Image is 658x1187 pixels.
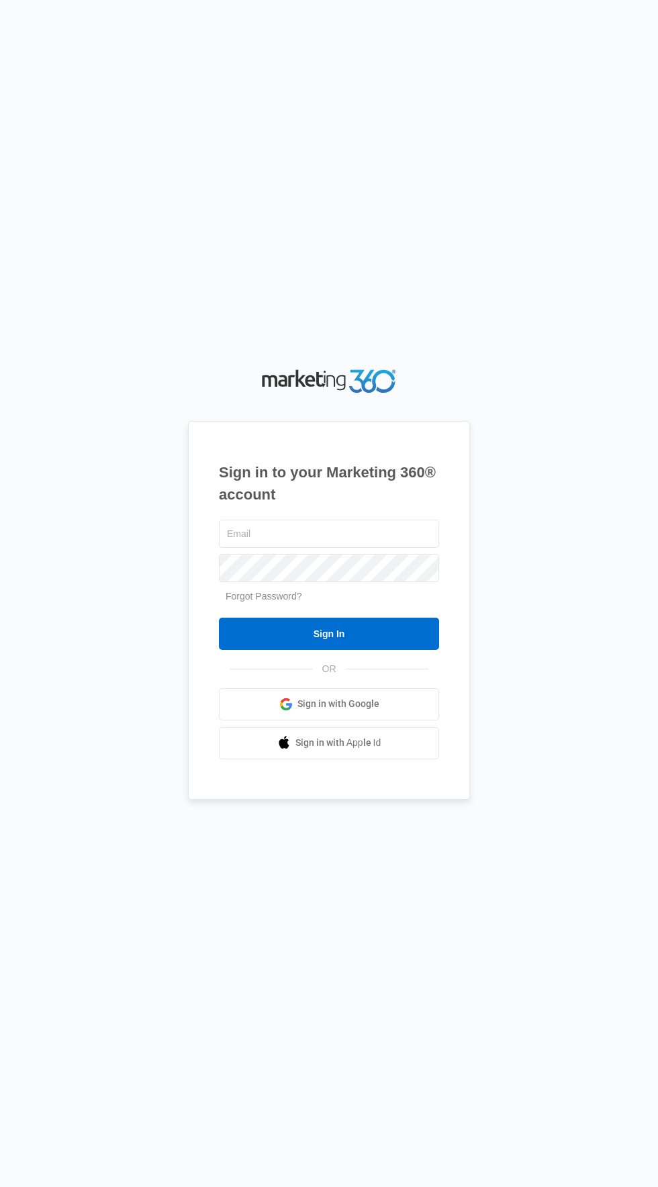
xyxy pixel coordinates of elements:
a: Sign in with Apple Id [219,727,439,759]
h1: Sign in to your Marketing 360® account [219,461,439,506]
span: OR [313,662,346,676]
a: Sign in with Google [219,688,439,720]
input: Sign In [219,618,439,650]
input: Email [219,520,439,548]
span: Sign in with Google [297,697,379,711]
a: Forgot Password? [226,591,302,602]
span: Sign in with Apple Id [295,736,381,750]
